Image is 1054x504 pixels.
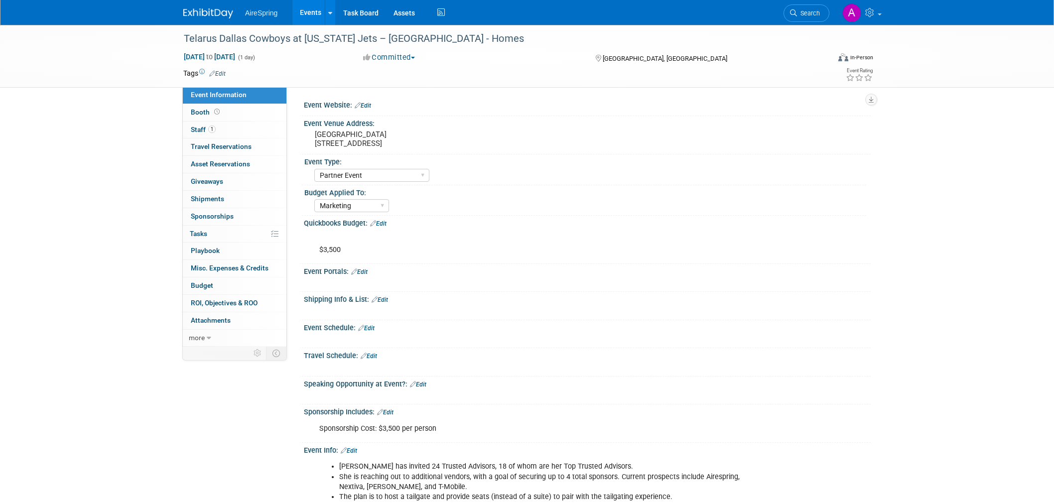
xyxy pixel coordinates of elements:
a: Edit [377,409,394,416]
a: Search [784,4,829,22]
span: Asset Reservations [191,160,250,168]
span: more [189,334,205,342]
a: Tasks [183,226,286,243]
div: Shipping Info & List: [304,292,871,305]
li: [PERSON_NAME] has invited 24 Trusted Advisors, 18 of whom are her Top Trusted Advisors. [339,462,755,472]
td: Toggle Event Tabs [266,347,287,360]
span: AireSpring [245,9,277,17]
a: more [183,330,286,347]
img: ExhibitDay [183,8,233,18]
span: Travel Reservations [191,142,252,150]
button: Committed [360,52,419,63]
span: Sponsorships [191,212,234,220]
div: Budget Applied To: [304,185,866,198]
a: Misc. Expenses & Credits [183,260,286,277]
div: Event Schedule: [304,320,871,333]
div: Travel Schedule: [304,348,871,361]
a: Edit [341,447,357,454]
a: Budget [183,277,286,294]
a: Event Information [183,87,286,104]
a: Booth [183,104,286,121]
a: Edit [358,325,375,332]
span: Event Information [191,91,247,99]
a: Staff1 [183,122,286,138]
a: Travel Reservations [183,138,286,155]
a: Attachments [183,312,286,329]
div: Event Rating [846,68,873,73]
a: Playbook [183,243,286,259]
span: [DATE] [DATE] [183,52,236,61]
span: Booth not reserved yet [212,108,222,116]
a: Edit [361,353,377,360]
span: Attachments [191,316,231,324]
div: Event Website: [304,98,871,111]
div: Event Info: [304,443,871,456]
div: Speaking Opportunity at Event?: [304,377,871,389]
span: Staff [191,126,216,133]
a: Edit [410,381,426,388]
span: to [205,53,214,61]
a: Edit [372,296,388,303]
div: $3,500 [312,230,761,260]
a: Giveaways [183,173,286,190]
td: Personalize Event Tab Strip [249,347,266,360]
td: Tags [183,68,226,78]
span: ROI, Objectives & ROO [191,299,258,307]
div: Sponsorship Cost: $3,500 per person [312,419,761,439]
div: Sponsorship Includes: [304,404,871,417]
span: Search [797,9,820,17]
div: Event Venue Address: [304,116,871,128]
span: Playbook [191,247,220,254]
span: Tasks [190,230,207,238]
li: She is reaching out to additional vendors, with a goal of securing up to 4 total sponsors. Curren... [339,472,755,492]
a: Edit [351,268,368,275]
img: Format-Inperson.png [838,53,848,61]
a: Edit [370,220,387,227]
div: Quickbooks Budget: [304,216,871,229]
span: Giveaways [191,177,223,185]
div: In-Person [850,54,873,61]
span: (1 day) [237,54,255,61]
a: Asset Reservations [183,156,286,173]
a: Edit [355,102,371,109]
span: Misc. Expenses & Credits [191,264,268,272]
li: The plan is to host a tailgate and provide seats (instead of a suite) to pair with the tailgating... [339,492,755,502]
div: Event Format [771,52,873,67]
span: Shipments [191,195,224,203]
span: Booth [191,108,222,116]
pre: [GEOGRAPHIC_DATA] [STREET_ADDRESS] [315,130,529,148]
span: Budget [191,281,213,289]
img: Aila Ortiaga [842,3,861,22]
div: Telarus Dallas Cowboys at [US_STATE] Jets – [GEOGRAPHIC_DATA] - Homes [180,30,814,48]
span: 1 [208,126,216,133]
a: Sponsorships [183,208,286,225]
a: Shipments [183,191,286,208]
div: Event Type: [304,154,866,167]
a: ROI, Objectives & ROO [183,295,286,312]
span: [GEOGRAPHIC_DATA], [GEOGRAPHIC_DATA] [603,55,727,62]
div: Event Portals: [304,264,871,277]
a: Edit [209,70,226,77]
